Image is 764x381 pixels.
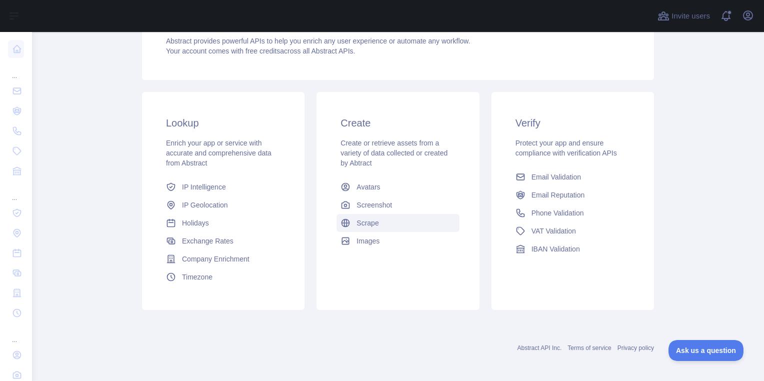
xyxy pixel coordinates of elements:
[531,172,581,182] span: Email Validation
[511,186,634,204] a: Email Reputation
[166,116,280,130] h3: Lookup
[182,182,226,192] span: IP Intelligence
[336,178,459,196] a: Avatars
[8,60,24,80] div: ...
[531,226,576,236] span: VAT Validation
[162,232,284,250] a: Exchange Rates
[340,116,455,130] h3: Create
[336,232,459,250] a: Images
[182,254,249,264] span: Company Enrichment
[336,214,459,232] a: Scrape
[511,222,634,240] a: VAT Validation
[182,236,233,246] span: Exchange Rates
[511,204,634,222] a: Phone Validation
[517,344,562,351] a: Abstract API Inc.
[511,168,634,186] a: Email Validation
[531,208,584,218] span: Phone Validation
[567,344,611,351] a: Terms of service
[531,244,580,254] span: IBAN Validation
[340,139,447,167] span: Create or retrieve assets from a variety of data collected or created by Abtract
[515,116,630,130] h3: Verify
[336,196,459,214] a: Screenshot
[511,240,634,258] a: IBAN Validation
[356,200,392,210] span: Screenshot
[356,236,379,246] span: Images
[162,268,284,286] a: Timezone
[162,196,284,214] a: IP Geolocation
[8,324,24,344] div: ...
[245,47,280,55] span: free credits
[166,47,355,55] span: Your account comes with across all Abstract APIs.
[531,190,585,200] span: Email Reputation
[515,139,617,157] span: Protect your app and ensure compliance with verification APIs
[655,8,712,24] button: Invite users
[162,214,284,232] a: Holidays
[671,10,710,22] span: Invite users
[668,340,744,361] iframe: Toggle Customer Support
[356,182,380,192] span: Avatars
[166,139,271,167] span: Enrich your app or service with accurate and comprehensive data from Abstract
[8,182,24,202] div: ...
[162,178,284,196] a: IP Intelligence
[166,37,470,45] span: Abstract provides powerful APIs to help you enrich any user experience or automate any workflow.
[356,218,378,228] span: Scrape
[182,218,209,228] span: Holidays
[162,250,284,268] a: Company Enrichment
[182,200,228,210] span: IP Geolocation
[617,344,654,351] a: Privacy policy
[182,272,212,282] span: Timezone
